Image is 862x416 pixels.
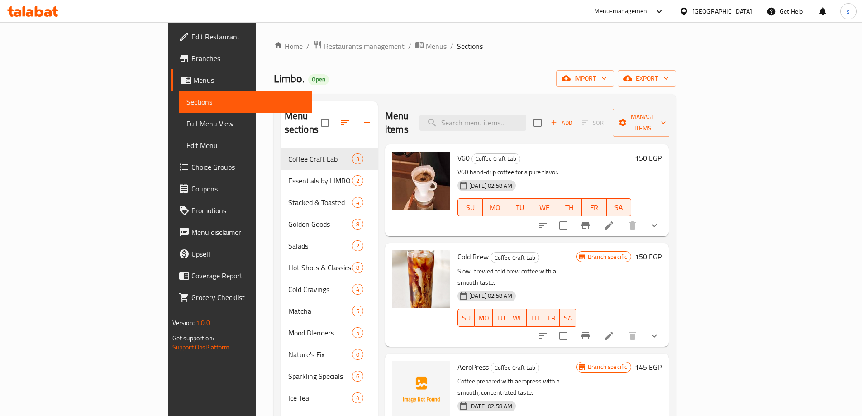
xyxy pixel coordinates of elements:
span: [DATE] 02:58 AM [466,182,516,190]
li: / [450,41,453,52]
span: Add [549,118,574,128]
span: 5 [352,329,363,337]
span: WE [536,201,553,214]
span: Coffee Craft Lab [288,153,352,164]
span: Cold Cravings [288,284,352,295]
button: show more [643,215,665,236]
span: MO [478,311,489,325]
span: Select to update [554,216,573,235]
span: Menu disclaimer [191,227,305,238]
div: items [352,262,363,273]
div: Open [308,74,329,85]
div: Essentials by LIMBO [288,175,352,186]
div: Mood Blenders [288,327,352,338]
div: Matcha5 [281,300,378,322]
span: 0 [352,350,363,359]
a: Edit Restaurant [171,26,312,48]
span: SA [610,201,628,214]
a: Coverage Report [171,265,312,287]
h6: 150 EGP [635,152,662,164]
div: items [352,175,363,186]
button: sort-choices [532,215,554,236]
span: Golden Goods [288,219,352,230]
a: Menu disclaimer [171,221,312,243]
div: Stacked & Toasted [288,197,352,208]
button: Manage items [613,109,673,137]
button: MO [483,198,508,216]
button: SU [457,309,475,327]
span: FR [586,201,603,214]
span: Sections [457,41,483,52]
div: Coffee Craft Lab [491,252,539,263]
span: 4 [352,198,363,207]
span: Coffee Craft Lab [491,363,539,373]
span: Coverage Report [191,270,305,281]
a: Coupons [171,178,312,200]
button: delete [622,325,643,347]
p: Coffee prepared with aeropress with a smooth, concentrated taste. [457,376,576,398]
div: items [352,153,363,164]
span: Open [308,76,329,83]
img: V60 [392,152,450,210]
span: Edit Restaurant [191,31,305,42]
div: Stacked & Toasted4 [281,191,378,213]
span: SA [563,311,573,325]
span: Branch specific [584,363,631,371]
div: Ice Tea4 [281,387,378,409]
div: Menu-management [594,6,650,17]
a: Edit Menu [179,134,312,156]
svg: Show Choices [649,330,660,341]
div: Coffee Craft Lab [491,363,539,373]
div: Ice Tea [288,392,352,403]
span: 8 [352,220,363,229]
button: MO [475,309,493,327]
button: Branch-specific-item [575,215,596,236]
span: Sort sections [334,112,356,134]
span: Hot Shots & Classics [288,262,352,273]
span: Get support on: [172,332,214,344]
div: Essentials by LIMBO2 [281,170,378,191]
span: Menus [426,41,447,52]
button: Branch-specific-item [575,325,596,347]
span: Branches [191,53,305,64]
div: Mood Blenders5 [281,322,378,344]
button: delete [622,215,643,236]
span: 4 [352,394,363,402]
span: 4 [352,285,363,294]
div: Matcha [288,306,352,316]
span: [DATE] 02:58 AM [466,292,516,300]
span: Grocery Checklist [191,292,305,303]
button: SA [560,309,576,327]
span: SU [462,311,471,325]
div: items [352,240,363,251]
span: [DATE] 02:58 AM [466,402,516,411]
span: import [563,73,607,84]
div: items [352,306,363,316]
span: TU [511,201,529,214]
nav: breadcrumb [274,40,676,52]
span: Nature's Fix [288,349,352,360]
span: TU [496,311,506,325]
a: Choice Groups [171,156,312,178]
a: Edit menu item [604,330,614,341]
span: MO [486,201,504,214]
span: Branch specific [584,253,631,261]
button: export [618,70,676,87]
a: Grocery Checklist [171,287,312,308]
button: TU [507,198,532,216]
button: FR [582,198,607,216]
span: Sparkling Specials [288,371,352,382]
span: SU [462,201,479,214]
button: SU [457,198,483,216]
button: Add [547,116,576,130]
span: WE [513,311,523,325]
a: Support.OpsPlatform [172,341,230,353]
div: items [352,219,363,230]
div: items [352,349,363,360]
span: Select section first [576,116,613,130]
nav: Menu sections [281,144,378,412]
